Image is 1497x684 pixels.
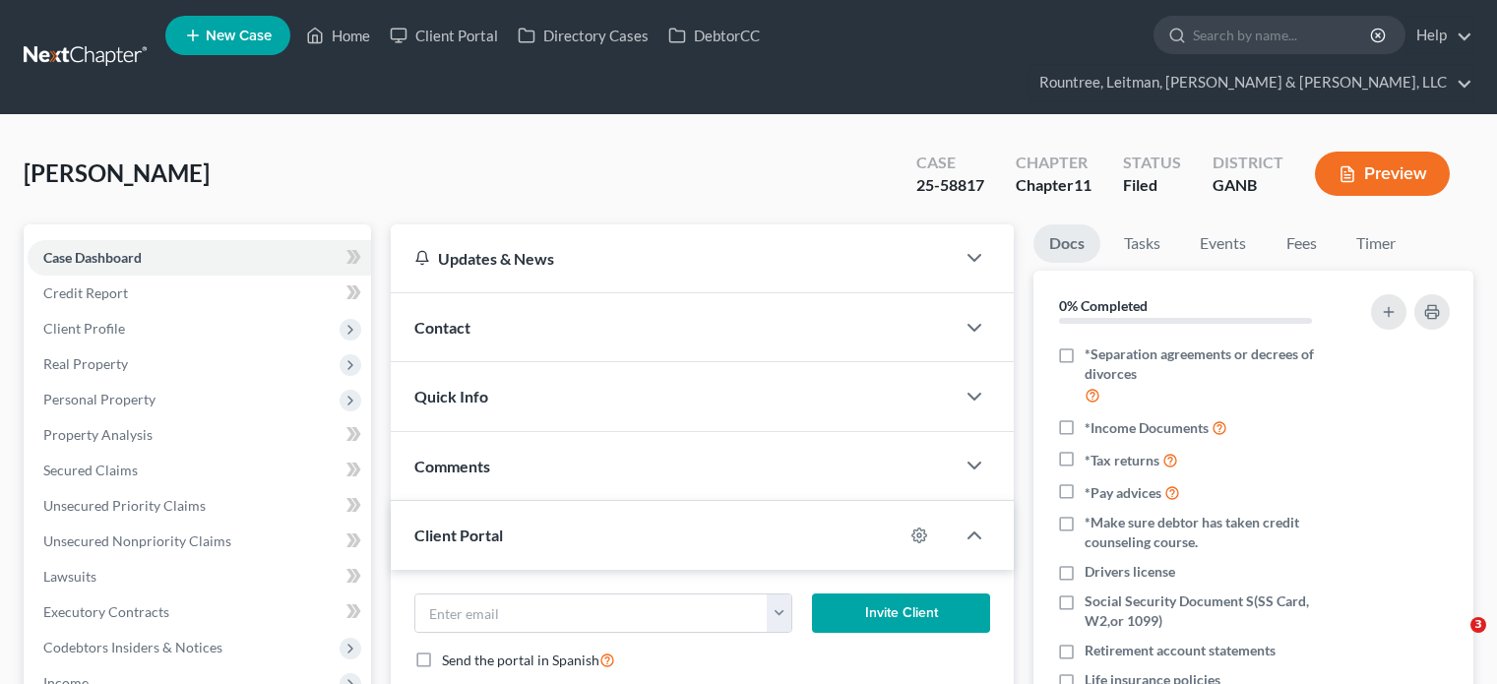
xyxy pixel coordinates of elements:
a: Tasks [1108,224,1176,263]
div: 25-58817 [916,174,984,197]
input: Enter email [415,594,768,632]
a: Credit Report [28,276,371,311]
span: Credit Report [43,284,128,301]
a: Docs [1033,224,1100,263]
div: Chapter [1016,174,1092,197]
span: Codebtors Insiders & Notices [43,639,222,655]
a: Lawsuits [28,559,371,594]
div: Chapter [1016,152,1092,174]
span: Client Portal [414,526,503,544]
a: Secured Claims [28,453,371,488]
span: *Make sure debtor has taken credit counseling course. [1085,513,1346,552]
a: Home [296,18,380,53]
iframe: Intercom live chat [1430,617,1477,664]
div: Filed [1123,174,1181,197]
a: Case Dashboard [28,240,371,276]
button: Invite Client [812,593,991,633]
div: District [1213,152,1283,174]
a: Client Portal [380,18,508,53]
a: Rountree, Leitman, [PERSON_NAME] & [PERSON_NAME], LLC [1029,65,1472,100]
a: Directory Cases [508,18,658,53]
input: Search by name... [1193,17,1373,53]
span: Property Analysis [43,426,153,443]
a: Executory Contracts [28,594,371,630]
span: *Pay advices [1085,483,1161,503]
div: Updates & News [414,248,931,269]
span: *Separation agreements or decrees of divorces [1085,344,1346,384]
span: Social Security Document S(SS Card, W2,or 1099) [1085,591,1346,631]
button: Preview [1315,152,1450,196]
span: *Tax returns [1085,451,1159,470]
a: Timer [1341,224,1411,263]
div: Status [1123,152,1181,174]
span: Real Property [43,355,128,372]
span: Unsecured Nonpriority Claims [43,532,231,549]
span: Lawsuits [43,568,96,585]
span: Personal Property [43,391,156,407]
a: Unsecured Nonpriority Claims [28,524,371,559]
div: Case [916,152,984,174]
span: Case Dashboard [43,249,142,266]
span: *Income Documents [1085,418,1209,438]
a: Property Analysis [28,417,371,453]
span: Unsecured Priority Claims [43,497,206,514]
a: Help [1406,18,1472,53]
a: DebtorCC [658,18,770,53]
a: Fees [1270,224,1333,263]
span: Secured Claims [43,462,138,478]
a: Unsecured Priority Claims [28,488,371,524]
span: Quick Info [414,387,488,405]
span: New Case [206,29,272,43]
span: Send the portal in Spanish [442,652,599,668]
span: Drivers license [1085,562,1175,582]
span: Retirement account statements [1085,641,1276,660]
span: Executory Contracts [43,603,169,620]
span: [PERSON_NAME] [24,158,210,187]
a: Events [1184,224,1262,263]
strong: 0% Completed [1059,297,1148,314]
span: Contact [414,318,470,337]
span: 11 [1074,175,1092,194]
div: GANB [1213,174,1283,197]
span: Client Profile [43,320,125,337]
span: Comments [414,457,490,475]
span: 3 [1470,617,1486,633]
